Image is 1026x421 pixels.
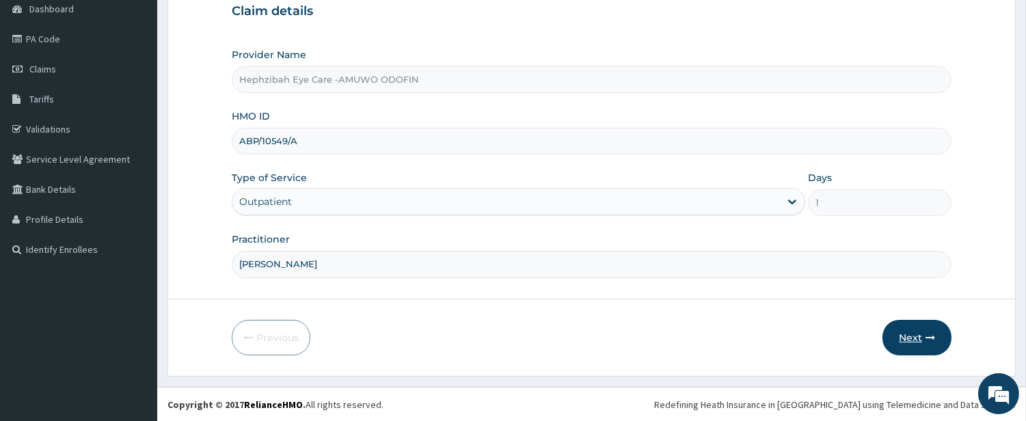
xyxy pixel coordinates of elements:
[232,128,951,154] input: Enter HMO ID
[232,251,951,277] input: Enter Name
[79,124,189,262] span: We're online!
[25,68,55,103] img: d_794563401_company_1708531726252_794563401
[29,3,74,15] span: Dashboard
[7,278,260,326] textarea: Type your message and hit 'Enter'
[232,109,270,123] label: HMO ID
[232,320,310,355] button: Previous
[71,77,230,94] div: Chat with us now
[232,171,307,185] label: Type of Service
[232,48,306,62] label: Provider Name
[232,4,951,19] h3: Claim details
[654,398,1016,411] div: Redefining Heath Insurance in [GEOGRAPHIC_DATA] using Telemedicine and Data Science!
[244,398,303,411] a: RelianceHMO
[882,320,951,355] button: Next
[29,93,54,105] span: Tariffs
[808,171,832,185] label: Days
[29,63,56,75] span: Claims
[239,195,292,208] div: Outpatient
[167,398,306,411] strong: Copyright © 2017 .
[224,7,257,40] div: Minimize live chat window
[232,232,290,246] label: Practitioner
